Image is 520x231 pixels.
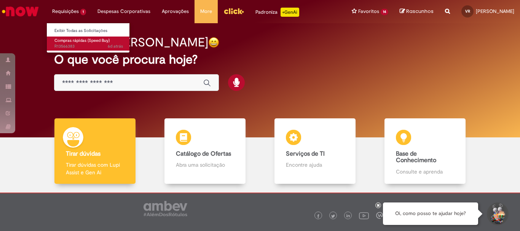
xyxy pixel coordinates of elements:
img: logo_footer_ambev_rotulo_gray.png [144,201,187,216]
span: Despesas Corporativas [97,8,150,15]
span: More [200,8,212,15]
h2: Boa tarde, [PERSON_NAME] [54,36,208,49]
img: logo_footer_workplace.png [376,212,383,219]
img: logo_footer_youtube.png [359,210,369,220]
b: Catálogo de Ofertas [176,150,231,158]
h2: O que você procura hoje? [54,53,466,66]
div: Oi, como posso te ajudar hoje? [383,202,478,225]
a: Serviços de TI Encontre ajuda [260,118,370,184]
b: Base de Conhecimento [396,150,436,164]
span: Requisições [52,8,79,15]
a: Aberto R13566383 : Compras rápidas (Speed Buy) [47,37,131,51]
p: Abra uma solicitação [176,161,234,169]
p: Tirar dúvidas com Lupi Assist e Gen Ai [66,161,124,176]
time: 25/09/2025 12:14:03 [108,43,123,49]
a: Rascunhos [400,8,434,15]
img: logo_footer_linkedin.png [346,214,350,218]
p: +GenAi [281,8,299,17]
span: R13566383 [54,43,123,49]
span: 14 [381,9,388,15]
b: Serviços de TI [286,150,325,158]
span: 1 [80,9,86,15]
b: Tirar dúvidas [66,150,100,158]
span: [PERSON_NAME] [476,8,514,14]
img: ServiceNow [1,4,40,19]
span: 6d atrás [108,43,123,49]
p: Consulte e aprenda [396,168,454,175]
span: Aprovações [162,8,189,15]
a: Base de Conhecimento Consulte e aprenda [370,118,480,184]
span: Favoritos [358,8,379,15]
img: logo_footer_twitter.png [331,214,335,218]
a: Tirar dúvidas Tirar dúvidas com Lupi Assist e Gen Ai [40,118,150,184]
img: happy-face.png [208,37,219,48]
div: Padroniza [255,8,299,17]
span: Compras rápidas (Speed Buy) [54,38,110,43]
button: Iniciar Conversa de Suporte [486,202,509,225]
ul: Requisições [46,23,130,53]
img: logo_footer_facebook.png [316,214,320,218]
img: click_logo_yellow_360x200.png [223,5,244,17]
a: Exibir Todas as Solicitações [47,27,131,35]
span: Rascunhos [406,8,434,15]
span: VR [465,9,470,14]
p: Encontre ajuda [286,161,344,169]
a: Catálogo de Ofertas Abra uma solicitação [150,118,260,184]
